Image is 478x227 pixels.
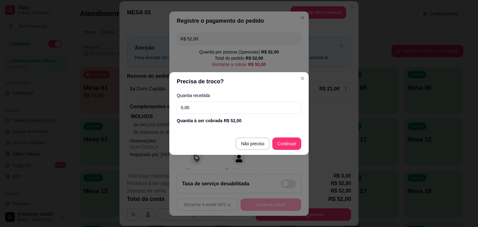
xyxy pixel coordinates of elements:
[169,72,309,91] header: Precisa de troco?
[298,73,307,83] button: Close
[177,93,301,98] label: Quantia recebida
[177,118,301,124] div: Quantia à ser cobrada R$ 52,00
[272,137,301,150] button: Continuar
[236,137,270,150] button: Não preciso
